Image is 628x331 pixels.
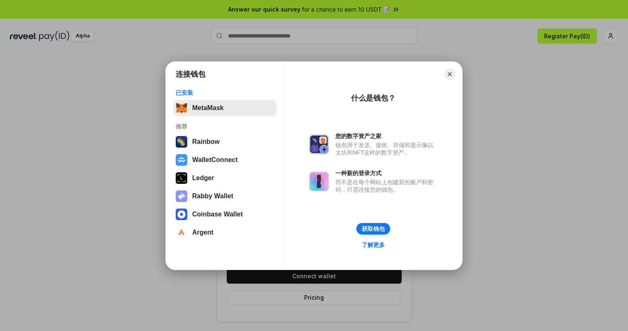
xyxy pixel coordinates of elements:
div: 什么是钱包？ [351,93,395,103]
button: Argent [173,224,277,241]
img: svg+xml,%3Csvg%20width%3D%22120%22%20height%3D%22120%22%20viewBox%3D%220%200%20120%20120%22%20fil... [176,136,187,148]
img: svg+xml,%3Csvg%20xmlns%3D%22http%3A%2F%2Fwww.w3.org%2F2000%2Fsvg%22%20fill%3D%22none%22%20viewBox... [309,134,329,154]
div: Rabby Wallet [192,192,233,200]
h1: 连接钱包 [176,69,205,79]
img: svg+xml,%3Csvg%20width%3D%2228%22%20height%3D%2228%22%20viewBox%3D%220%200%2028%2028%22%20fill%3D... [176,209,187,220]
button: WalletConnect [173,152,277,168]
div: 获取钱包 [362,225,385,232]
div: 推荐 [176,123,274,130]
a: 了解更多 [357,239,390,250]
button: Coinbase Wallet [173,206,277,223]
div: 已安装 [176,89,274,96]
button: 获取钱包 [356,223,390,235]
button: MetaMask [173,100,277,116]
div: 您的数字资产之家 [335,132,437,140]
div: 一种新的登录方式 [335,169,437,177]
img: svg+xml,%3Csvg%20width%3D%2228%22%20height%3D%2228%22%20viewBox%3D%220%200%2028%2028%22%20fill%3D... [176,227,187,238]
img: svg+xml,%3Csvg%20xmlns%3D%22http%3A%2F%2Fwww.w3.org%2F2000%2Fsvg%22%20fill%3D%22none%22%20viewBox... [309,171,329,191]
img: svg+xml,%3Csvg%20xmlns%3D%22http%3A%2F%2Fwww.w3.org%2F2000%2Fsvg%22%20width%3D%2228%22%20height%3... [176,172,187,184]
img: svg+xml,%3Csvg%20width%3D%2228%22%20height%3D%2228%22%20viewBox%3D%220%200%2028%2028%22%20fill%3D... [176,154,187,166]
button: Rabby Wallet [173,188,277,204]
div: Coinbase Wallet [192,211,243,218]
img: svg+xml,%3Csvg%20fill%3D%22none%22%20height%3D%2233%22%20viewBox%3D%220%200%2035%2033%22%20width%... [176,102,187,114]
div: 了解更多 [362,241,385,249]
div: Argent [192,229,214,236]
button: Close [444,68,456,80]
div: Rainbow [192,138,220,146]
div: MetaMask [192,104,223,112]
img: svg+xml,%3Csvg%20xmlns%3D%22http%3A%2F%2Fwww.w3.org%2F2000%2Fsvg%22%20fill%3D%22none%22%20viewBox... [176,190,187,202]
div: 钱包用于发送、接收、存储和显示像以太坊和NFT这样的数字资产。 [335,141,437,156]
div: 而不是在每个网站上创建新的账户和密码，只需连接您的钱包。 [335,178,437,193]
button: Rainbow [173,134,277,150]
div: WalletConnect [192,156,238,164]
div: Ledger [192,174,214,182]
button: Ledger [173,170,277,186]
